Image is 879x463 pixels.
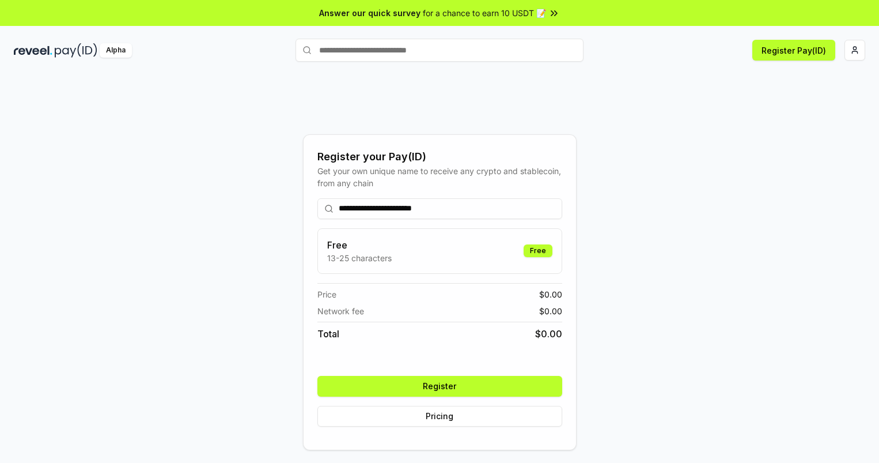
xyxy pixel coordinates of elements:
[14,43,52,58] img: reveel_dark
[524,244,552,257] div: Free
[327,238,392,252] h3: Free
[317,288,336,300] span: Price
[317,305,364,317] span: Network fee
[317,406,562,427] button: Pricing
[317,149,562,165] div: Register your Pay(ID)
[317,165,562,189] div: Get your own unique name to receive any crypto and stablecoin, from any chain
[539,288,562,300] span: $ 0.00
[100,43,132,58] div: Alpha
[55,43,97,58] img: pay_id
[327,252,392,264] p: 13-25 characters
[752,40,835,61] button: Register Pay(ID)
[539,305,562,317] span: $ 0.00
[423,7,546,19] span: for a chance to earn 10 USDT 📝
[317,376,562,397] button: Register
[319,7,420,19] span: Answer our quick survey
[317,327,339,341] span: Total
[535,327,562,341] span: $ 0.00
